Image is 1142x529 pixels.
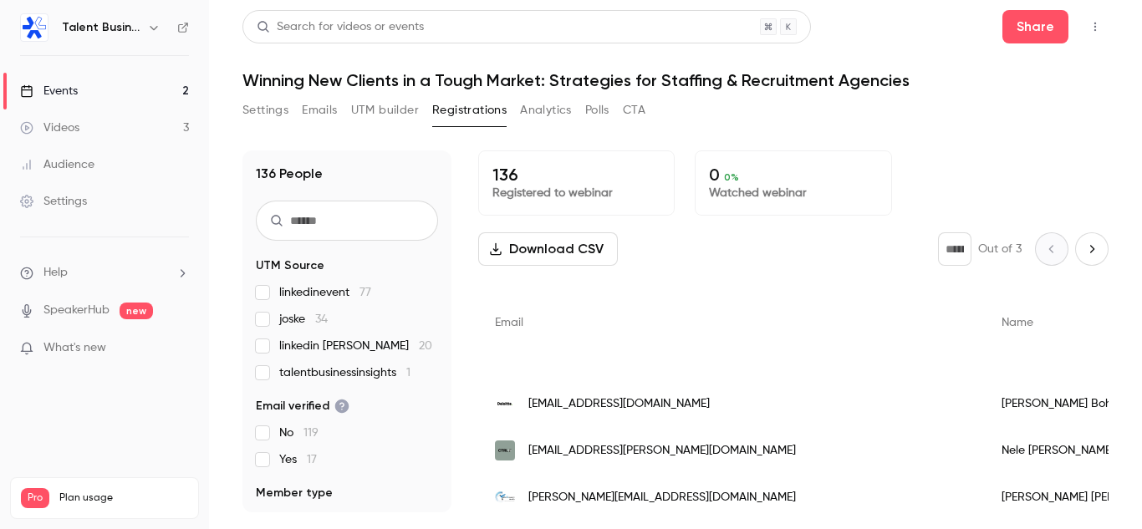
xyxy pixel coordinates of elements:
li: help-dropdown-opener [20,264,189,282]
img: firstconnecthealth.com [495,487,515,507]
h6: Talent Business Partners [62,19,140,36]
button: Download CSV [478,232,618,266]
span: [EMAIL_ADDRESS][PERSON_NAME][DOMAIN_NAME] [528,442,796,460]
span: 20 [419,340,432,352]
span: talentbusinessinsights [279,364,410,381]
span: 77 [359,287,371,298]
span: Help [43,264,68,282]
button: CTA [623,97,645,124]
span: linkedinevent [279,284,371,301]
button: Next page [1075,232,1109,266]
span: 17 [307,454,317,465]
button: Share [1002,10,1068,43]
p: 136 [492,165,660,185]
button: Polls [585,97,609,124]
span: Email [495,317,523,328]
span: 1 [406,367,410,379]
div: Search for videos or events [257,18,424,36]
span: Yes [279,451,317,468]
h1: Winning New Clients in a Tough Market: Strategies for Staffing & Recruitment Agencies [242,70,1109,90]
span: joske [279,311,328,328]
div: Audience [20,156,94,173]
button: UTM builder [351,97,419,124]
span: 119 [303,427,319,439]
button: Registrations [432,97,507,124]
div: Videos [20,120,79,136]
p: 0 [709,165,877,185]
span: New [279,511,329,528]
span: [PERSON_NAME][EMAIL_ADDRESS][DOMAIN_NAME] [528,489,796,506]
span: [EMAIL_ADDRESS][DOMAIN_NAME] [528,395,710,413]
span: What's new [43,339,106,357]
a: SpeakerHub [43,302,110,319]
button: Settings [242,97,288,124]
span: linkedin [PERSON_NAME] [279,338,432,354]
img: ctrl-f.be [495,440,515,460]
span: Member type [256,485,333,501]
span: new [120,303,153,319]
button: Analytics [520,97,572,124]
p: Registered to webinar [492,185,660,201]
span: No [279,425,319,441]
p: Watched webinar [709,185,877,201]
img: deloitte.com [495,399,515,408]
span: Name [1002,317,1033,328]
img: Talent Business Partners [21,14,48,41]
span: Pro [21,488,49,508]
div: Events [20,83,78,99]
span: 34 [315,313,328,325]
p: Out of 3 [978,241,1022,257]
iframe: Noticeable Trigger [169,341,189,356]
span: Plan usage [59,491,188,505]
span: Email verified [256,398,349,415]
div: Settings [20,193,87,210]
h1: 136 People [256,164,323,184]
span: 0 % [724,171,739,183]
button: Emails [302,97,337,124]
span: UTM Source [256,257,324,274]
